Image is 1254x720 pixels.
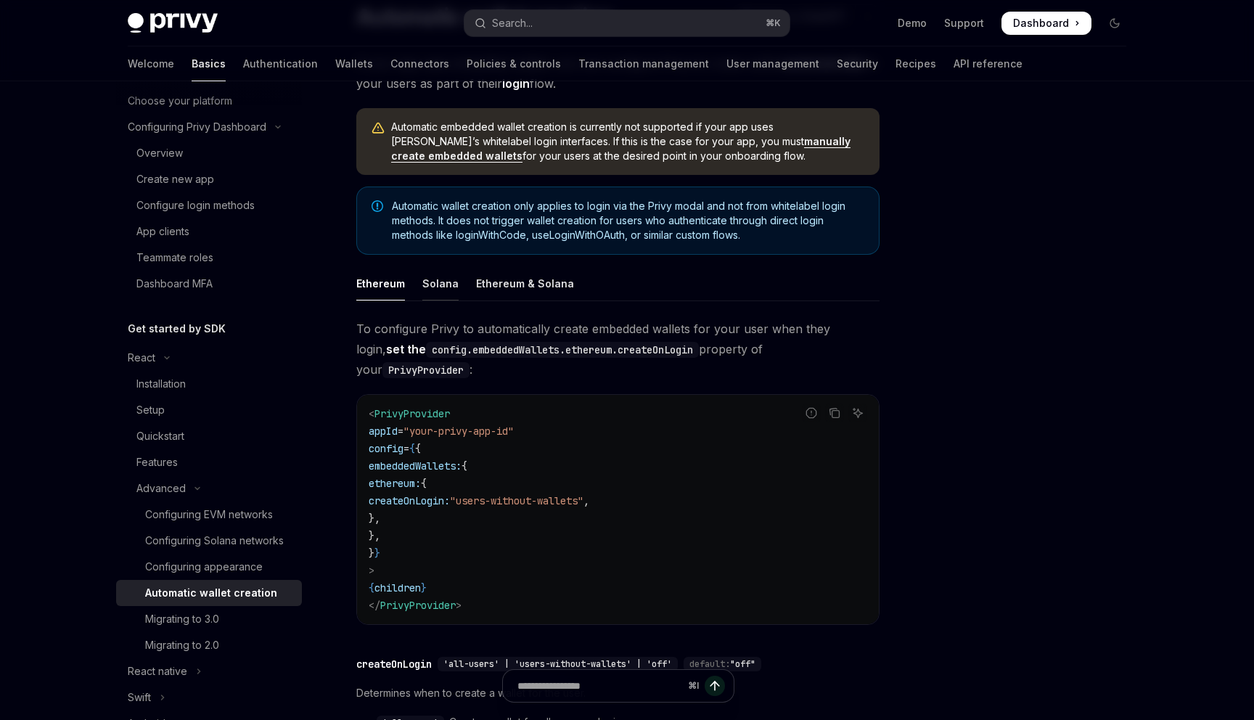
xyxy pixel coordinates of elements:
button: Toggle React native section [116,658,302,684]
button: Open search [464,10,790,36]
span: createOnLogin: [369,494,450,507]
div: Advanced [136,480,186,497]
span: "users-without-wallets" [450,494,583,507]
div: Dashboard MFA [136,275,213,292]
a: Welcome [128,46,174,81]
a: Policies & controls [467,46,561,81]
span: > [369,564,374,577]
div: Overview [136,144,183,162]
div: Ethereum [356,266,405,300]
a: Dashboard [1001,12,1091,35]
a: Transaction management [578,46,709,81]
span: "your-privy-app-id" [403,425,514,438]
div: Features [136,454,178,471]
div: Swift [128,689,151,706]
div: Installation [136,375,186,393]
span: default: [689,658,730,670]
span: { [421,477,427,490]
span: , [583,494,589,507]
div: Configuring Solana networks [145,532,284,549]
code: config.embeddedWallets.ethereum.createOnLogin [426,342,699,358]
strong: login [502,76,530,91]
div: Migrating to 3.0 [145,610,219,628]
button: Ask AI [848,404,867,422]
span: }, [369,529,380,542]
div: Search... [492,15,533,32]
span: config [369,442,403,455]
button: Toggle Configuring Privy Dashboard section [116,114,302,140]
a: Authentication [243,46,318,81]
span: { [462,459,467,472]
code: PrivyProvider [382,362,470,378]
svg: Warning [371,121,385,136]
div: Ethereum & Solana [476,266,574,300]
a: Overview [116,140,302,166]
button: Toggle Advanced section [116,475,302,502]
a: Quickstart [116,423,302,449]
span: ⌘ K [766,17,781,29]
a: Configure login methods [116,192,302,218]
span: { [415,442,421,455]
a: Teammate roles [116,245,302,271]
span: Automatic embedded wallet creation is currently not supported if your app uses [PERSON_NAME]’s wh... [391,120,865,163]
span: } [369,547,374,560]
a: Installation [116,371,302,397]
span: Dashboard [1013,16,1069,30]
span: children [374,581,421,594]
a: Configuring EVM networks [116,502,302,528]
a: App clients [116,218,302,245]
span: Automatic wallet creation only applies to login via the Privy modal and not from whitelabel login... [392,199,864,242]
a: API reference [954,46,1023,81]
a: Basics [192,46,226,81]
div: React native [128,663,187,680]
span: "off" [730,658,755,670]
strong: set the [386,342,699,356]
div: Create new app [136,171,214,188]
button: Send message [705,676,725,696]
h5: Get started by SDK [128,320,226,337]
div: Teammate roles [136,249,213,266]
span: ethereum: [369,477,421,490]
a: Configuring Solana networks [116,528,302,554]
img: dark logo [128,13,218,33]
span: </ [369,599,380,612]
button: Toggle dark mode [1103,12,1126,35]
span: = [398,425,403,438]
span: } [421,581,427,594]
div: Configuring Privy Dashboard [128,118,266,136]
a: Setup [116,397,302,423]
div: Quickstart [136,427,184,445]
div: createOnLogin [356,657,432,671]
a: Security [837,46,878,81]
div: Solana [422,266,459,300]
span: } [374,547,380,560]
a: Configuring appearance [116,554,302,580]
span: embeddedWallets: [369,459,462,472]
div: Migrating to 2.0 [145,637,219,654]
a: Dashboard MFA [116,271,302,297]
div: Configure login methods [136,197,255,214]
a: Demo [898,16,927,30]
a: Migrating to 2.0 [116,632,302,658]
input: Ask a question... [517,670,682,702]
span: { [369,581,374,594]
svg: Note [372,200,383,212]
a: Wallets [335,46,373,81]
a: Create new app [116,166,302,192]
span: }, [369,512,380,525]
span: { [409,442,415,455]
span: To configure Privy to automatically create embedded wallets for your user when they login, proper... [356,319,880,380]
span: PrivyProvider [380,599,456,612]
div: App clients [136,223,189,240]
a: Recipes [896,46,936,81]
span: = [403,442,409,455]
button: Copy the contents from the code block [825,404,844,422]
div: Configuring EVM networks [145,506,273,523]
span: appId [369,425,398,438]
button: Toggle React section [116,345,302,371]
a: Connectors [390,46,449,81]
a: User management [726,46,819,81]
div: React [128,349,155,367]
span: > [456,599,462,612]
a: Automatic wallet creation [116,580,302,606]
